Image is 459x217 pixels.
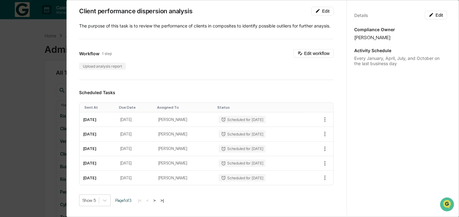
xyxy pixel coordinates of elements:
[219,160,266,167] div: Scheduled for [DATE]
[354,13,368,18] div: Details
[439,197,456,213] iframe: Open customer support
[119,105,152,110] div: Toggle SortBy
[79,127,117,141] td: [DATE]
[155,142,215,156] td: [PERSON_NAME]
[117,112,155,127] td: [DATE]
[79,112,117,127] td: [DATE]
[311,7,334,15] button: Edit
[115,198,132,203] span: Page 1 of 3
[4,87,41,98] a: 🔎Data Lookup
[354,35,447,40] div: [PERSON_NAME]
[219,130,266,138] div: Scheduled for [DATE]
[354,27,447,32] p: Compliance Owner
[144,198,151,203] button: <
[84,105,114,110] div: Toggle SortBy
[117,171,155,185] td: [DATE]
[102,51,112,56] span: 1 step
[6,90,11,95] div: 🔎
[219,116,266,123] div: Scheduled for [DATE]
[79,171,117,185] td: [DATE]
[217,105,303,110] div: Toggle SortBy
[105,49,113,56] button: Start new chat
[6,47,17,58] img: 1746055101610-c473b297-6a78-478c-a979-82029cc54cd1
[136,198,143,203] button: |<
[155,127,215,141] td: [PERSON_NAME]
[62,105,75,109] span: Pylon
[155,112,215,127] td: [PERSON_NAME]
[79,90,334,95] h3: Scheduled Tasks
[79,51,100,56] span: Workflow
[157,105,212,110] div: Toggle SortBy
[45,78,50,83] div: 🗄️
[159,198,166,203] button: >|
[155,156,215,171] td: [PERSON_NAME]
[21,53,78,58] div: We're available if you need us!
[354,48,447,53] p: Activity Schedule
[354,56,447,66] div: Every January, April, July, and October on the last business day
[79,63,126,70] div: Upload analysis report
[21,47,101,53] div: Start new chat
[117,156,155,171] td: [DATE]
[117,142,155,156] td: [DATE]
[44,104,75,109] a: Powered byPylon
[51,78,77,84] span: Attestations
[155,171,215,185] td: [PERSON_NAME]
[219,145,266,152] div: Scheduled for [DATE]
[79,23,330,28] span: ​The purpose of this task is to review the performance of clients in composites to identify possi...
[6,13,113,23] p: How can we help?
[79,7,192,15] div: Client performance dispersion analysis
[12,78,40,84] span: Preclearance
[42,75,79,86] a: 🗄️Attestations
[425,11,447,19] button: Edit
[12,90,39,96] span: Data Lookup
[6,78,11,83] div: 🖐️
[4,75,42,86] a: 🖐️Preclearance
[79,142,117,156] td: [DATE]
[219,174,266,182] div: Scheduled for [DATE]
[151,198,158,203] button: >
[117,127,155,141] td: [DATE]
[79,156,117,171] td: [DATE]
[293,49,334,58] button: Edit workflow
